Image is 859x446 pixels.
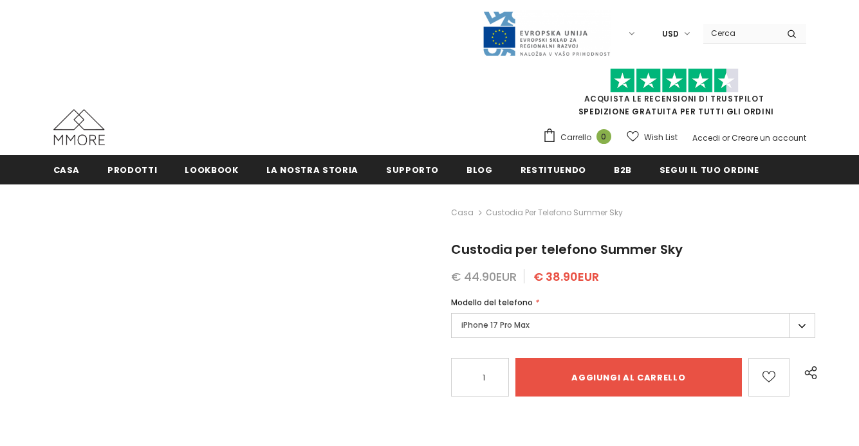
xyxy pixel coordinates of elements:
[660,155,759,184] a: Segui il tuo ordine
[451,240,683,258] span: Custodia per telefono Summer Sky
[466,164,493,176] span: Blog
[451,297,533,308] span: Modello del telefono
[386,164,439,176] span: supporto
[386,155,439,184] a: supporto
[732,132,806,143] a: Creare un account
[596,129,611,144] span: 0
[266,164,358,176] span: La nostra storia
[542,74,806,117] span: SPEDIZIONE GRATUITA PER TUTTI GLI ORDINI
[482,28,611,39] a: Javni Razpis
[486,205,623,220] span: Custodia per telefono Summer Sky
[266,155,358,184] a: La nostra storia
[533,269,599,285] span: € 38.90EUR
[660,164,759,176] span: Segui il tuo ordine
[451,269,517,285] span: € 44.90EUR
[53,109,105,145] img: Casi MMORE
[560,131,591,144] span: Carrello
[610,68,739,93] img: Fidati di Pilot Stars
[521,164,586,176] span: Restituendo
[662,28,679,40] span: USD
[644,131,678,144] span: Wish List
[692,132,720,143] a: Accedi
[703,24,777,42] input: Search Site
[107,155,157,184] a: Prodotti
[482,10,611,57] img: Javni Razpis
[542,128,618,147] a: Carrello 0
[107,164,157,176] span: Prodotti
[185,155,238,184] a: Lookbook
[614,164,632,176] span: B2B
[451,313,816,338] label: iPhone 17 Pro Max
[614,155,632,184] a: B2B
[521,155,586,184] a: Restituendo
[722,132,730,143] span: or
[515,358,742,397] input: Aggiungi al carrello
[53,164,80,176] span: Casa
[185,164,238,176] span: Lookbook
[584,93,764,104] a: Acquista le recensioni di TrustPilot
[451,205,474,220] a: Casa
[53,155,80,184] a: Casa
[466,155,493,184] a: Blog
[627,126,678,148] a: Wish List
